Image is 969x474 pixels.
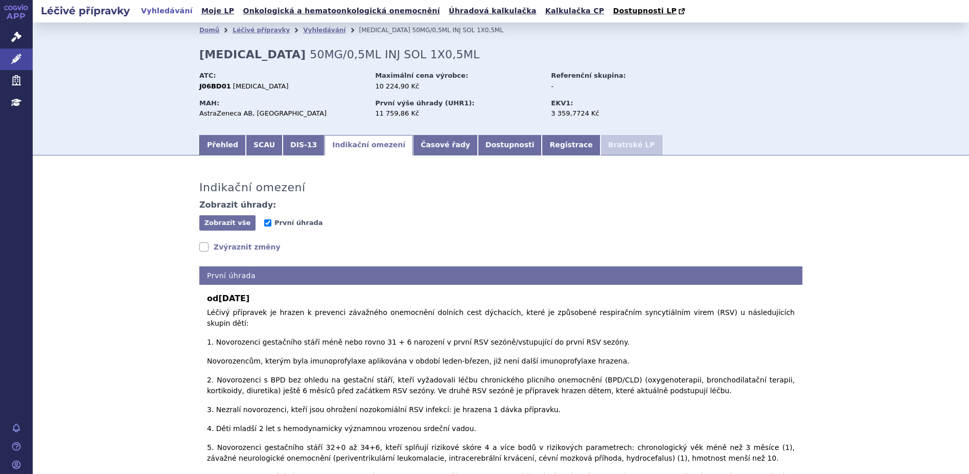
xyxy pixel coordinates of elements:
a: Časové řady [413,135,478,155]
span: 50MG/0,5ML INJ SOL 1X0,5ML [412,27,503,34]
a: Úhradová kalkulačka [446,4,540,18]
a: DIS-13 [283,135,325,155]
strong: Referenční skupina: [551,72,626,79]
strong: [MEDICAL_DATA] [199,48,306,61]
a: Indikační omezení [325,135,413,155]
a: Vyhledávání [303,27,345,34]
h3: Indikační omezení [199,181,306,194]
div: 3 359,7724 Kč [551,109,666,118]
a: Domů [199,27,219,34]
div: 11 759,86 Kč [375,109,541,118]
strong: EKV1: [551,99,573,107]
a: Registrace [542,135,600,155]
a: Přehled [199,135,246,155]
h4: Zobrazit úhrady: [199,200,276,210]
strong: První výše úhrady (UHR1): [375,99,474,107]
span: První úhrada [274,219,322,227]
a: Dostupnosti [478,135,542,155]
span: Zobrazit vše [204,219,251,227]
span: Dostupnosti LP [613,7,677,15]
strong: J06BD01 [199,82,231,90]
a: Léčivé přípravky [233,27,290,34]
h4: První úhrada [199,266,802,285]
strong: Maximální cena výrobce: [375,72,468,79]
a: Zvýraznit změny [199,242,281,252]
h2: Léčivé přípravky [33,4,138,18]
a: SCAU [246,135,283,155]
a: Vyhledávání [138,4,196,18]
span: 50MG/0,5ML INJ SOL 1X0,5ML [310,48,479,61]
strong: ATC: [199,72,216,79]
button: Zobrazit vše [199,215,256,231]
strong: MAH: [199,99,219,107]
div: - [551,82,666,91]
div: 10 224,90 Kč [375,82,541,91]
span: [MEDICAL_DATA] [233,82,289,90]
a: Kalkulačka CP [542,4,608,18]
b: od [207,292,795,305]
span: [DATE] [218,294,249,303]
a: Onkologická a hematoonkologická onemocnění [240,4,443,18]
div: AstraZeneca AB, [GEOGRAPHIC_DATA] [199,109,365,118]
a: Moje LP [198,4,237,18]
input: První úhrada [264,219,271,227]
span: [MEDICAL_DATA] [359,27,410,34]
a: Dostupnosti LP [610,4,690,18]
